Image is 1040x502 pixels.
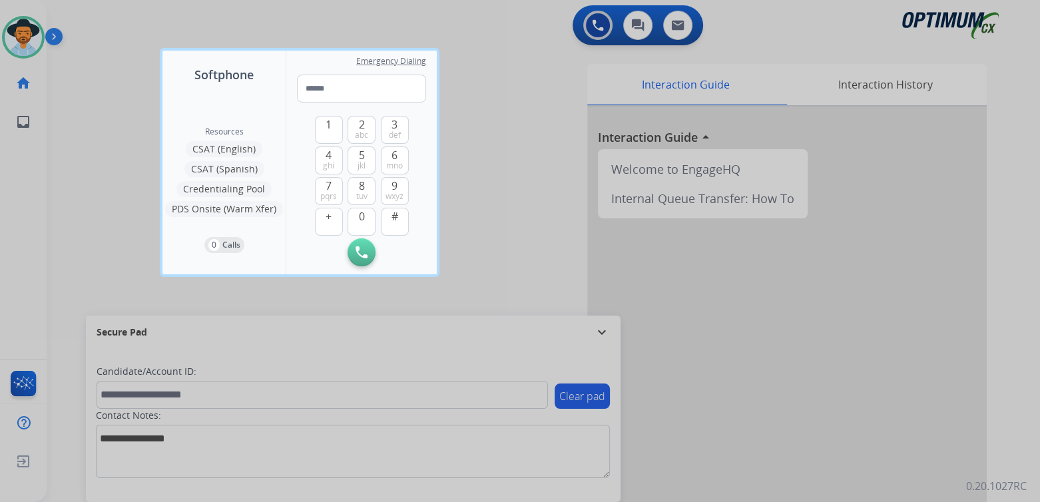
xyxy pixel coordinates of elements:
button: 5jkl [348,146,376,174]
span: 0 [359,208,365,224]
span: + [326,208,332,224]
button: 9wxyz [381,177,409,205]
span: Emergency Dialing [356,56,426,67]
img: call-button [356,246,368,258]
button: 2abc [348,116,376,144]
button: CSAT (Spanish) [184,161,264,177]
span: 8 [359,178,365,194]
span: abc [355,130,368,140]
button: 1 [315,116,343,144]
span: wxyz [386,191,403,202]
span: 2 [359,117,365,132]
button: CSAT (English) [186,141,262,157]
span: def [389,130,401,140]
p: 0 [208,239,220,251]
button: 7pqrs [315,177,343,205]
button: + [315,208,343,236]
span: 9 [391,178,397,194]
span: 1 [326,117,332,132]
button: PDS Onsite (Warm Xfer) [165,201,283,217]
span: 4 [326,147,332,163]
button: 8tuv [348,177,376,205]
p: 0.20.1027RC [966,478,1027,494]
button: 3def [381,116,409,144]
button: # [381,208,409,236]
span: Softphone [194,65,254,84]
button: 0Calls [204,237,244,253]
span: # [391,208,398,224]
span: pqrs [320,191,337,202]
span: jkl [358,160,366,171]
span: 7 [326,178,332,194]
span: 6 [391,147,397,163]
button: 4ghi [315,146,343,174]
span: tuv [356,191,368,202]
p: Calls [222,239,240,251]
span: 3 [391,117,397,132]
span: mno [386,160,403,171]
button: Credentialing Pool [176,181,272,197]
button: 0 [348,208,376,236]
span: ghi [323,160,334,171]
span: 5 [359,147,365,163]
button: 6mno [381,146,409,174]
span: Resources [205,126,244,137]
